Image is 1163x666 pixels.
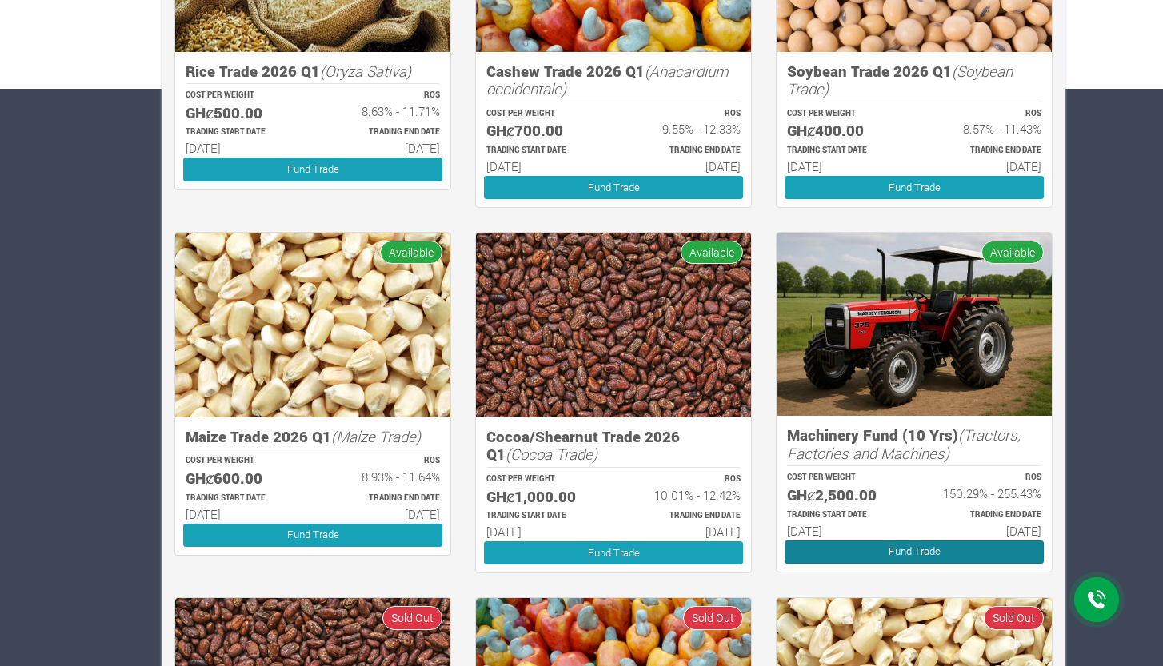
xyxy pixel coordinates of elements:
h6: 8.63% - 11.71% [327,104,440,118]
h5: GHȼ1,000.00 [486,488,599,506]
p: COST PER WEIGHT [787,472,900,484]
h6: 10.01% - 12.42% [628,488,741,502]
p: ROS [327,90,440,102]
p: ROS [628,108,741,120]
span: Sold Out [984,606,1044,629]
h5: Machinery Fund (10 Yrs) [787,426,1041,462]
p: ROS [327,455,440,467]
h6: [DATE] [929,159,1041,173]
p: Estimated Trading Start Date [787,145,900,157]
h6: [DATE] [628,159,741,173]
h6: 8.93% - 11.64% [327,469,440,484]
h6: [DATE] [787,159,900,173]
img: growforme image [476,233,751,417]
h5: GHȼ600.00 [186,469,298,488]
h6: [DATE] [787,524,900,538]
i: (Oryza Sativa) [320,61,411,81]
img: growforme image [175,233,450,417]
h5: GHȼ2,500.00 [787,486,900,504]
p: COST PER WEIGHT [787,108,900,120]
h6: [DATE] [186,141,298,155]
p: Estimated Trading Start Date [186,493,298,504]
p: Estimated Trading Start Date [486,145,599,157]
h5: GHȼ500.00 [186,104,298,122]
span: Sold Out [382,606,442,629]
p: COST PER WEIGHT [486,473,599,485]
p: Estimated Trading Start Date [486,510,599,522]
a: Fund Trade [785,176,1044,199]
p: Estimated Trading Start Date [186,126,298,138]
a: Fund Trade [183,158,442,181]
img: growforme image [777,233,1052,416]
a: Fund Trade [183,524,442,547]
h6: [DATE] [486,524,599,539]
span: Sold Out [683,606,743,629]
p: Estimated Trading End Date [327,493,440,504]
p: Estimated Trading Start Date [787,509,900,521]
h6: 8.57% - 11.43% [929,122,1041,136]
h5: Maize Trade 2026 Q1 [186,428,440,446]
p: COST PER WEIGHT [186,455,298,467]
h6: [DATE] [327,507,440,521]
span: Available [681,241,743,264]
i: (Anacardium occidentale) [486,61,729,99]
a: Fund Trade [785,540,1044,564]
i: (Maize Trade) [331,426,421,446]
span: Available [981,241,1044,264]
a: Fund Trade [484,541,743,564]
i: (Tractors, Factories and Machines) [787,425,1021,463]
p: ROS [628,473,741,485]
span: Available [380,241,442,264]
h6: [DATE] [186,507,298,521]
p: COST PER WEIGHT [486,108,599,120]
h6: 9.55% - 12.33% [628,122,741,136]
h6: [DATE] [628,524,741,539]
h6: 150.29% - 255.43% [929,486,1041,500]
p: Estimated Trading End Date [628,145,741,157]
a: Fund Trade [484,176,743,199]
h5: Cocoa/Shearnut Trade 2026 Q1 [486,428,741,464]
i: (Soybean Trade) [787,61,1013,99]
p: ROS [929,472,1041,484]
h5: Cashew Trade 2026 Q1 [486,62,741,98]
h5: Soybean Trade 2026 Q1 [787,62,1041,98]
h5: Rice Trade 2026 Q1 [186,62,440,81]
h6: [DATE] [327,141,440,155]
p: Estimated Trading End Date [929,509,1041,521]
i: (Cocoa Trade) [506,444,597,464]
h6: [DATE] [486,159,599,173]
p: Estimated Trading End Date [628,510,741,522]
h5: GHȼ700.00 [486,122,599,140]
h6: [DATE] [929,524,1041,538]
p: Estimated Trading End Date [929,145,1041,157]
p: COST PER WEIGHT [186,90,298,102]
p: Estimated Trading End Date [327,126,440,138]
p: ROS [929,108,1041,120]
h5: GHȼ400.00 [787,122,900,140]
